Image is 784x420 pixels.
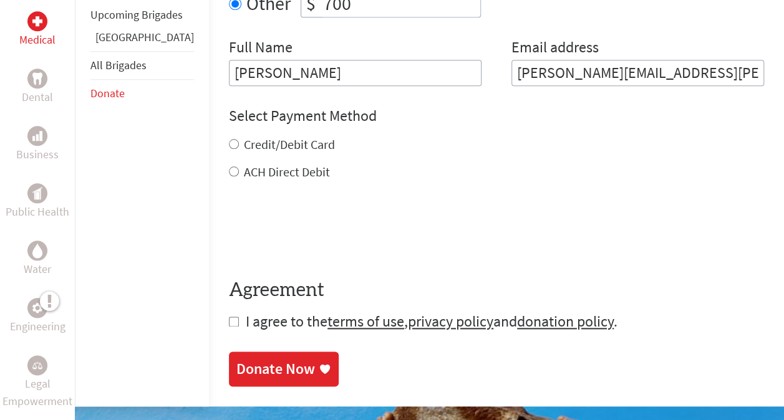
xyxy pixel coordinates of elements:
[90,86,125,100] a: Donate
[511,37,599,60] label: Email address
[22,88,53,106] p: Dental
[90,7,183,22] a: Upcoming Brigades
[16,146,59,163] p: Business
[27,126,47,146] div: Business
[229,351,339,386] a: Donate Now
[27,11,47,31] div: Medical
[27,298,47,318] div: Engineering
[2,375,72,410] p: Legal Empowerment
[32,361,42,369] img: Legal Empowerment
[229,60,482,86] input: Enter Full Name
[90,29,194,51] li: Panama
[229,37,293,60] label: Full Name
[22,69,53,106] a: DentalDental
[90,51,194,80] li: All Brigades
[16,126,59,163] a: BusinessBusiness
[244,164,330,179] label: ACH Direct Debit
[327,312,404,331] a: terms of use
[32,187,42,199] img: Public Health
[229,279,764,302] h4: Agreement
[32,73,42,85] img: Dental
[2,355,72,410] a: Legal EmpowermentLegal Empowerment
[27,183,47,203] div: Public Health
[27,241,47,260] div: Water
[511,60,764,86] input: Your Email
[246,312,617,331] span: I agree to the , and .
[19,11,56,49] a: MedicalMedical
[6,183,69,221] a: Public HealthPublic Health
[6,203,69,221] p: Public Health
[95,30,194,44] a: [GEOGRAPHIC_DATA]
[27,69,47,88] div: Dental
[32,16,42,26] img: Medical
[90,1,194,29] li: Upcoming Brigades
[32,244,42,258] img: Water
[27,355,47,375] div: Legal Empowerment
[236,359,315,379] div: Donate Now
[229,106,764,126] h4: Select Payment Method
[24,260,51,278] p: Water
[24,241,51,278] a: WaterWater
[32,131,42,141] img: Business
[517,312,614,331] a: donation policy
[10,318,65,335] p: Engineering
[19,31,56,49] p: Medical
[229,206,419,254] iframe: reCAPTCHA
[90,80,194,107] li: Donate
[90,58,147,72] a: All Brigades
[408,312,493,331] a: privacy policy
[244,136,335,152] label: Credit/Debit Card
[32,303,42,313] img: Engineering
[10,298,65,335] a: EngineeringEngineering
